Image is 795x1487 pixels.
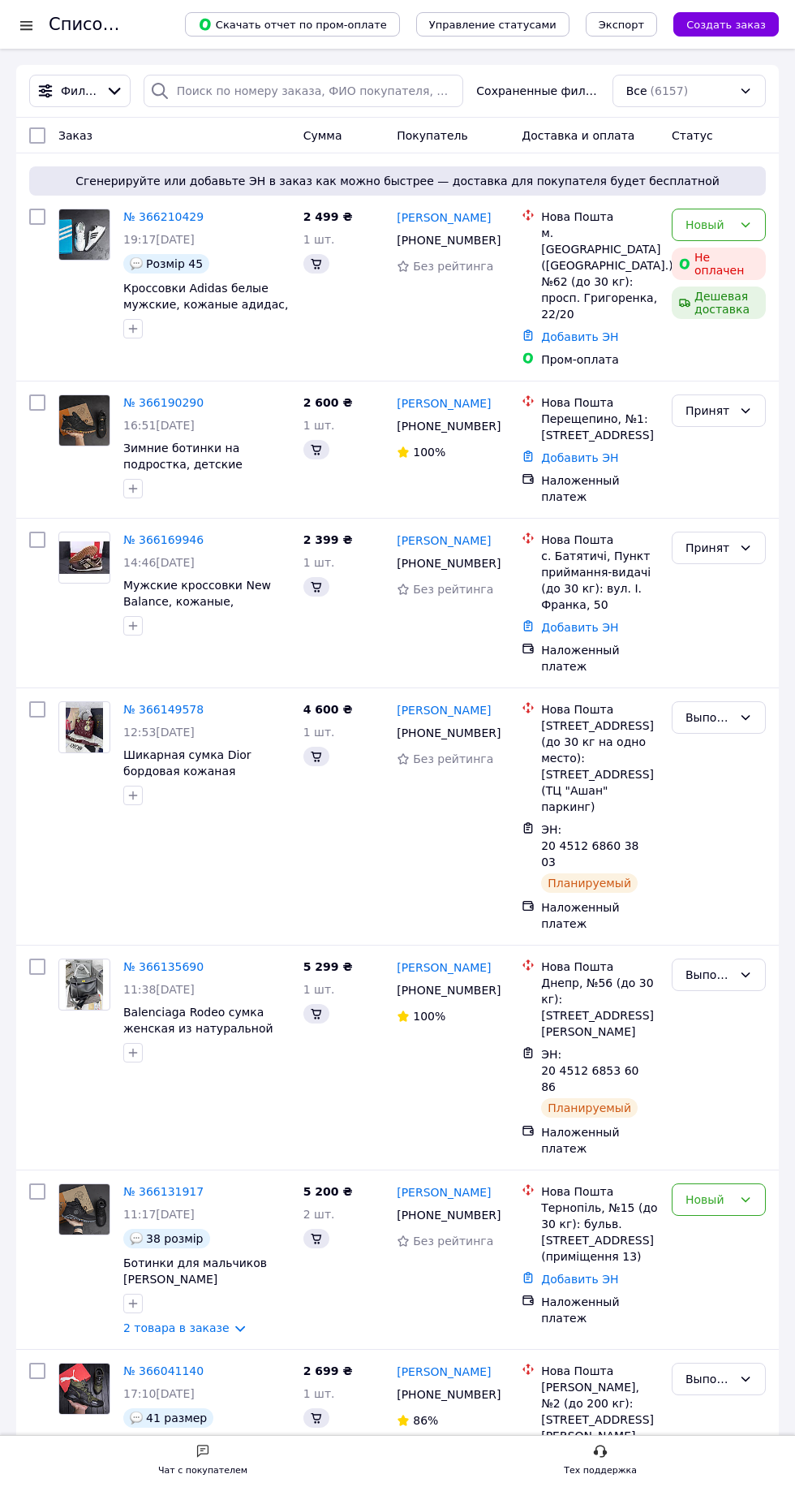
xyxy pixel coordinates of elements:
[36,173,759,189] span: Сгенерируйте или добавьте ЭН в заказ как можно быстрее — доставка для покупателя будет бесплатной
[59,209,110,260] img: Фото товару
[416,12,569,37] button: Управление статусами
[397,1184,491,1200] a: [PERSON_NAME]
[123,960,204,973] a: № 366135690
[685,966,733,984] div: Выполнен
[303,1208,335,1221] span: 2 шт.
[130,1232,143,1245] img: :speech_balloon:
[541,1124,659,1157] div: Наложенный платеж
[123,396,204,409] a: № 366190290
[59,395,110,446] img: Фото товару
[522,129,634,142] span: Доставка и оплата
[158,1463,247,1479] div: Чат с покупателем
[541,1294,659,1326] div: Наложенный платеж
[185,12,400,37] button: Скачать отчет по пром-оплате
[146,1232,204,1245] span: 38 розмір
[123,1256,267,1351] a: Ботинки для мальчиков [PERSON_NAME] подростковые зимние спортивные кроссовки джордан, черные, кож...
[123,983,195,996] span: 11:38[DATE]
[58,129,92,142] span: Заказ
[541,411,659,443] div: Перещепино, №1: [STREET_ADDRESS]
[586,12,657,37] button: Экспорт
[673,12,779,37] button: Создать заказ
[123,419,195,432] span: 16:51[DATE]
[413,1414,438,1427] span: 86%
[541,975,659,1040] div: Днепр, №56 (до 30 кг): [STREET_ADDRESS][PERSON_NAME]
[303,210,353,223] span: 2 499 ₴
[685,539,733,557] div: Принят
[413,1235,493,1248] span: Без рейтинга
[685,216,733,234] div: Новый
[130,257,143,270] img: :speech_balloon:
[541,1363,659,1379] div: Нова Пошта
[123,703,204,716] a: № 366149578
[413,1010,445,1023] span: 100%
[541,351,659,368] div: Пром-оплата
[58,959,110,1011] a: Фото товару
[146,257,203,270] span: Розмір 45
[397,557,501,570] span: [PHONE_NUMBER]
[413,446,445,459] span: 100%
[413,752,493,765] span: Без рейтинга
[397,532,491,549] a: [PERSON_NAME]
[685,1191,733,1209] div: Новый
[130,1412,143,1425] img: :speech_balloon:
[541,959,659,975] div: Нова Пошта
[58,1183,110,1235] a: Фото товару
[303,129,342,142] span: Сумма
[123,210,204,223] a: № 366210429
[123,233,195,246] span: 19:17[DATE]
[123,1185,204,1198] a: № 366131917
[58,394,110,446] a: Фото товару
[123,1364,204,1377] a: № 366041140
[123,748,261,794] a: Шикарная сумка Dior бордовая кожаная женская, шоппер диор
[541,899,659,932] div: Наложенный платеж
[397,395,491,412] a: [PERSON_NAME]
[123,1208,195,1221] span: 11:17[DATE]
[303,533,353,546] span: 2 399 ₴
[59,1364,110,1414] img: Фото товару
[541,209,659,225] div: Нова Пошта
[685,402,733,420] div: Принят
[123,556,195,569] span: 14:46[DATE]
[123,579,279,657] a: Мужские кроссовки New Balance, кожаные, коричневые (Нью Беланс) демисезонные, весна, осень
[541,1048,638,1093] span: ЭН: 20 4512 6853 6086
[123,1006,273,1067] a: Balenciaga Rodeo сумка женская из натуральной кожи, черная, сумки баленсиага
[541,394,659,411] div: Нова Пошта
[397,984,501,997] span: [PHONE_NUMBER]
[651,84,689,97] span: (6157)
[397,1209,501,1222] span: [PHONE_NUMBER]
[541,548,659,613] div: с. Батятичі, Пункт приймання-видачі (до 30 кг): вул. І. Франка, 50
[672,129,713,142] span: Статус
[429,19,556,31] span: Управление статусами
[397,129,468,142] span: Покупатель
[686,19,766,31] span: Создать заказ
[397,1364,491,1380] a: [PERSON_NAME]
[397,420,501,433] span: [PHONE_NUMBER]
[541,873,638,893] div: Планируемый
[58,209,110,261] a: Фото товару
[397,726,501,739] span: [PHONE_NUMBER]
[685,709,733,726] div: Выполнен
[303,726,335,739] span: 1 шт.
[541,642,659,675] div: Наложенный платеж
[397,234,501,247] span: [PHONE_NUMBER]
[123,1387,195,1400] span: 17:10[DATE]
[123,442,269,536] a: Зимние ботинки на подростка, детские коричневые кожаные ботинки / подростковые зимние кроссовки д...
[66,959,104,1010] img: Фото товару
[672,248,766,280] div: Не оплачен
[413,260,493,273] span: Без рейтинга
[564,1463,637,1479] div: Тех поддержка
[541,1183,659,1200] div: Нова Пошта
[123,282,288,343] span: Кроссовки Adidas белые мужские, кожаные адидас, весенние-осенние / Adidas кросівки чоловічі
[59,541,110,575] img: Фото товару
[685,1370,733,1388] div: Выполнен
[49,15,188,34] h1: Список заказов
[397,209,491,226] a: [PERSON_NAME]
[541,1200,659,1265] div: Тернопіль, №15 (до 30 кг): бульв. [STREET_ADDRESS] (приміщення 13)
[541,701,659,718] div: Нова Пошта
[123,1321,230,1334] a: 2 товара в заказе
[541,225,659,322] div: м. [GEOGRAPHIC_DATA] ([GEOGRAPHIC_DATA].), №62 (до 30 кг): просп. Григоренка, 22/20
[303,1364,353,1377] span: 2 699 ₴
